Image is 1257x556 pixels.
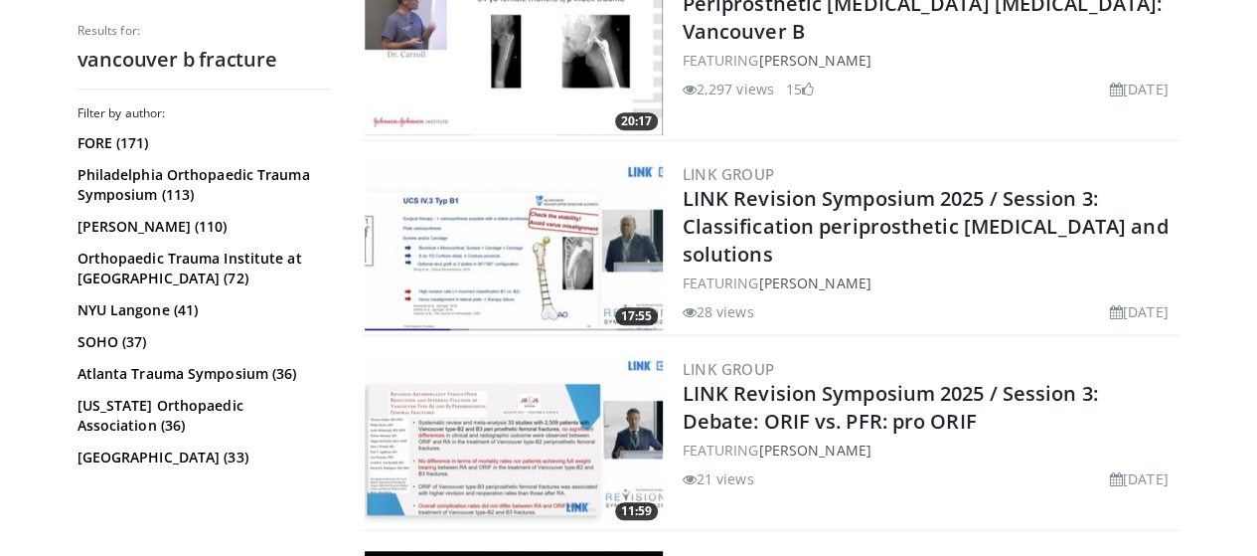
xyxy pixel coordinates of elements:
a: [PERSON_NAME] [758,51,870,70]
a: LINK Revision Symposium 2025 / Session 3: Debate: ORIF vs. PFR: pro ORIF [683,380,1098,435]
li: [DATE] [1110,79,1169,99]
li: [DATE] [1110,468,1169,489]
a: [PERSON_NAME] [758,274,870,292]
img: b9288c66-1719-4b4d-a011-26ee5e03ef9b.300x170_q85_crop-smart_upscale.jpg [365,356,663,525]
a: LINK Revision Symposium 2025 / Session 3: Classification periprosthetic [MEDICAL_DATA] and solutions [683,185,1169,268]
a: Philadelphia Orthopaedic Trauma Symposium (113) [78,165,326,205]
li: 28 views [683,301,754,322]
a: LINK Group [683,359,775,379]
a: 17:55 [365,161,663,330]
a: FORE (171) [78,133,326,153]
a: [PERSON_NAME] (110) [78,217,326,237]
a: NYU Langone (41) [78,300,326,320]
li: [DATE] [1110,301,1169,322]
span: 17:55 [615,307,658,325]
span: 20:17 [615,112,658,130]
a: Orthopaedic Trauma Institute at [GEOGRAPHIC_DATA] (72) [78,249,326,288]
a: [US_STATE] Orthopaedic Association (36) [78,396,326,436]
h2: vancouver b fracture [78,47,331,73]
a: [GEOGRAPHIC_DATA] (33) [78,448,326,467]
img: 5eed7978-a1c2-49eb-9569-a8f057405f76.300x170_q85_crop-smart_upscale.jpg [365,161,663,330]
p: Results for: [78,23,331,39]
a: [PERSON_NAME] [758,441,870,460]
li: 15 [786,79,814,99]
div: FEATURING [683,50,1177,71]
a: 11:59 [365,356,663,525]
div: FEATURING [683,440,1177,461]
a: SOHO (37) [78,332,326,352]
li: 21 views [683,468,754,489]
span: 11:59 [615,502,658,520]
a: LINK Group [683,164,775,184]
li: 2,297 views [683,79,774,99]
h3: Filter by author: [78,105,331,121]
a: Atlanta Trauma Symposium (36) [78,364,326,384]
div: FEATURING [683,273,1177,293]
